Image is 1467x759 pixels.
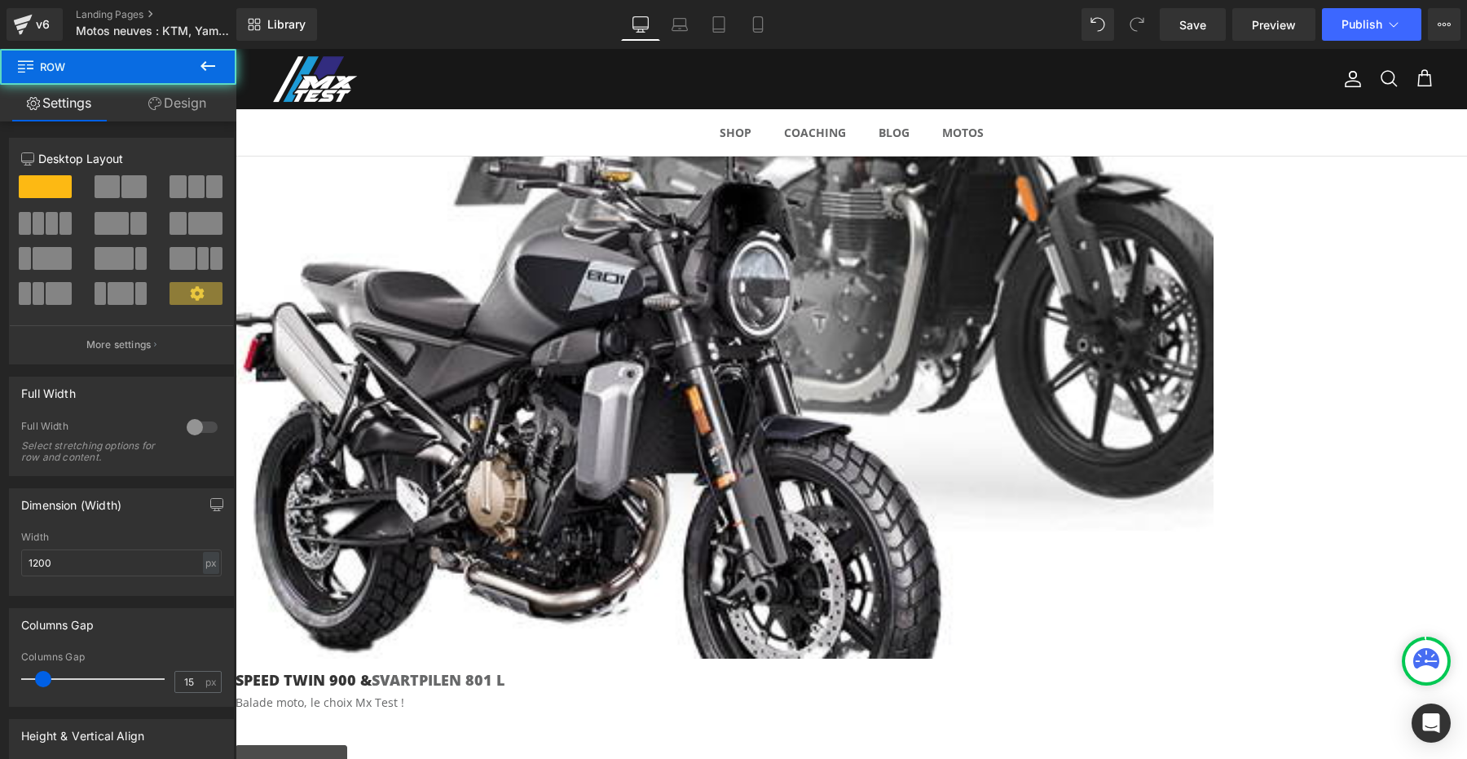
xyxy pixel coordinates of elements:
[267,17,306,32] span: Library
[1121,8,1153,41] button: Redo
[1179,16,1206,33] span: Save
[21,440,168,463] div: Select stretching options for row and content.
[33,14,53,35] div: v6
[21,489,121,512] div: Dimension (Width)
[10,325,233,364] button: More settings
[1082,8,1114,41] button: Undo
[1322,8,1421,41] button: Publish
[21,720,144,743] div: Height & Vertical Align
[21,377,76,400] div: Full Width
[16,49,179,85] span: Row
[203,552,219,574] div: px
[628,60,689,107] a: BLOG
[1428,8,1460,41] button: More
[136,621,269,641] span: Svartpilen 801 L
[1341,18,1382,31] span: Publish
[86,338,152,352] p: More settings
[21,150,222,167] p: Desktop Layout
[21,651,222,663] div: Columns Gap
[1412,704,1451,743] div: Open Intercom Messenger
[1101,20,1127,40] a: Compte
[118,85,236,121] a: Design
[699,8,738,41] a: Tablet
[1232,8,1315,41] a: Preview
[205,677,219,687] span: px
[21,709,90,719] span: Voir l'offre
[33,7,126,54] a: MX TEST
[621,8,660,41] a: Desktop
[33,7,126,54] img: Mx Test - Logo
[76,24,232,38] span: Motos neuves : KTM, Yamaha, Suzuki, Husqvarna pas chères !
[660,8,699,41] a: Laptop
[21,420,170,437] div: Full Width
[1252,16,1296,33] span: Preview
[21,549,222,576] input: auto
[7,8,63,41] a: v6
[692,60,763,107] a: MOTOS
[76,8,263,21] a: Landing Pages
[21,609,94,632] div: Columns Gap
[236,8,317,41] a: New Library
[469,60,531,107] a: Shop
[534,60,625,107] a: Coaching
[738,8,778,41] a: Mobile
[21,532,222,543] div: Width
